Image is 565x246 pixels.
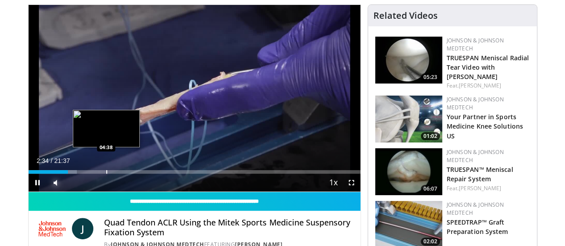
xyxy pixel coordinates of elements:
[447,148,504,164] a: Johnson & Johnson MedTech
[447,96,504,111] a: Johnson & Johnson MedTech
[421,132,440,140] span: 01:02
[447,54,529,81] a: TRUESPAN Meniscal Radial Tear Video with [PERSON_NAME]
[54,157,70,164] span: 21:37
[447,165,513,183] a: TRUESPAN™ Meniscal Repair System
[72,218,93,239] a: J
[375,96,442,142] a: 01:02
[29,174,46,192] button: Pause
[447,218,508,236] a: SPEEDTRAP™ Graft Preparation System
[373,10,438,21] h4: Related Videos
[459,184,501,192] a: [PERSON_NAME]
[447,184,530,192] div: Feat.
[29,170,360,174] div: Progress Bar
[375,148,442,195] a: 06:07
[51,157,53,164] span: /
[375,37,442,83] a: 05:23
[325,174,343,192] button: Playback Rate
[37,157,49,164] span: 2:34
[73,110,140,147] img: image.jpeg
[447,201,504,217] a: Johnson & Johnson MedTech
[375,96,442,142] img: 0543fda4-7acd-4b5c-b055-3730b7e439d4.150x105_q85_crop-smart_upscale.jpg
[459,82,501,89] a: [PERSON_NAME]
[421,185,440,193] span: 06:07
[447,113,523,140] a: Your Partner in Sports Medicine Knee Solutions US
[46,174,64,192] button: Mute
[421,73,440,81] span: 05:23
[421,238,440,246] span: 02:02
[447,37,504,52] a: Johnson & Johnson MedTech
[375,37,442,83] img: a9cbc79c-1ae4-425c-82e8-d1f73baa128b.150x105_q85_crop-smart_upscale.jpg
[343,174,360,192] button: Fullscreen
[447,82,530,90] div: Feat.
[375,148,442,195] img: e42d750b-549a-4175-9691-fdba1d7a6a0f.150x105_q85_crop-smart_upscale.jpg
[104,218,353,237] h4: Quad Tendon ACLR Using the Mitek Sports Medicine Suspensory Fixation System
[36,218,69,239] img: Johnson & Johnson MedTech
[29,5,360,192] video-js: Video Player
